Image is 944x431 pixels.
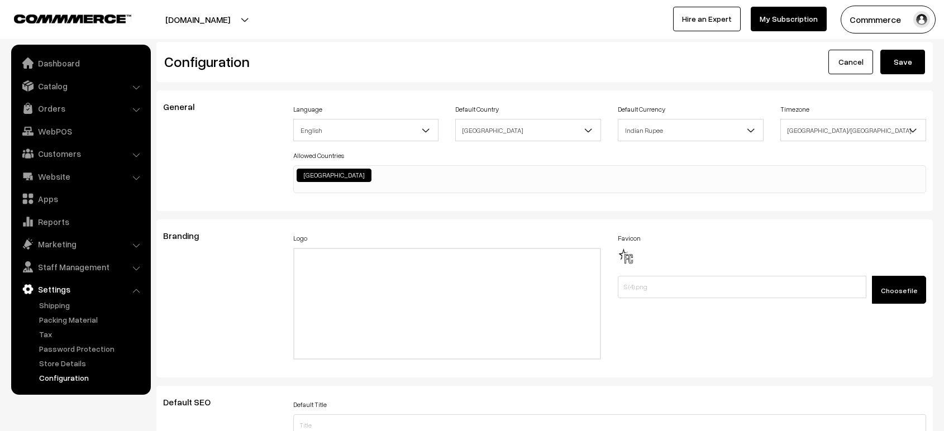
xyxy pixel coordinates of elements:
[297,169,371,182] li: India
[36,299,147,311] a: Shipping
[14,11,112,25] a: COMMMERCE
[14,257,147,277] a: Staff Management
[14,15,131,23] img: COMMMERCE
[293,119,439,141] span: English
[828,50,873,74] a: Cancel
[14,189,147,209] a: Apps
[293,233,307,243] label: Logo
[163,101,208,112] span: General
[14,166,147,186] a: Website
[780,104,809,114] label: Timezone
[163,396,224,408] span: Default SEO
[618,233,641,243] label: Favicon
[14,121,147,141] a: WebPOS
[618,121,763,140] span: Indian Rupee
[618,248,635,265] img: 17321088397977S-4.png
[751,7,827,31] a: My Subscription
[881,286,917,295] span: Choose file
[36,328,147,340] a: Tax
[673,7,741,31] a: Hire an Expert
[36,372,147,384] a: Configuration
[618,119,764,141] span: Indian Rupee
[781,121,926,140] span: Asia/Kolkata
[36,357,147,369] a: Store Details
[14,76,147,96] a: Catalog
[841,6,936,33] button: Commmerce
[880,50,925,74] button: Save
[126,6,269,33] button: [DOMAIN_NAME]
[455,119,601,141] span: India
[618,104,665,114] label: Default Currency
[14,234,147,254] a: Marketing
[14,279,147,299] a: Settings
[293,104,322,114] label: Language
[293,151,344,161] label: Allowed Countries
[294,121,438,140] span: English
[164,53,536,70] h2: Configuration
[36,343,147,355] a: Password Protection
[293,400,327,410] label: Default Title
[14,143,147,164] a: Customers
[14,212,147,232] a: Reports
[14,53,147,73] a: Dashboard
[14,98,147,118] a: Orders
[913,11,930,28] img: user
[36,314,147,325] a: Packing Material
[163,230,212,241] span: Branding
[780,119,926,141] span: Asia/Kolkata
[456,121,600,140] span: India
[618,276,866,298] input: S (4).png
[455,104,499,114] label: Default Country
